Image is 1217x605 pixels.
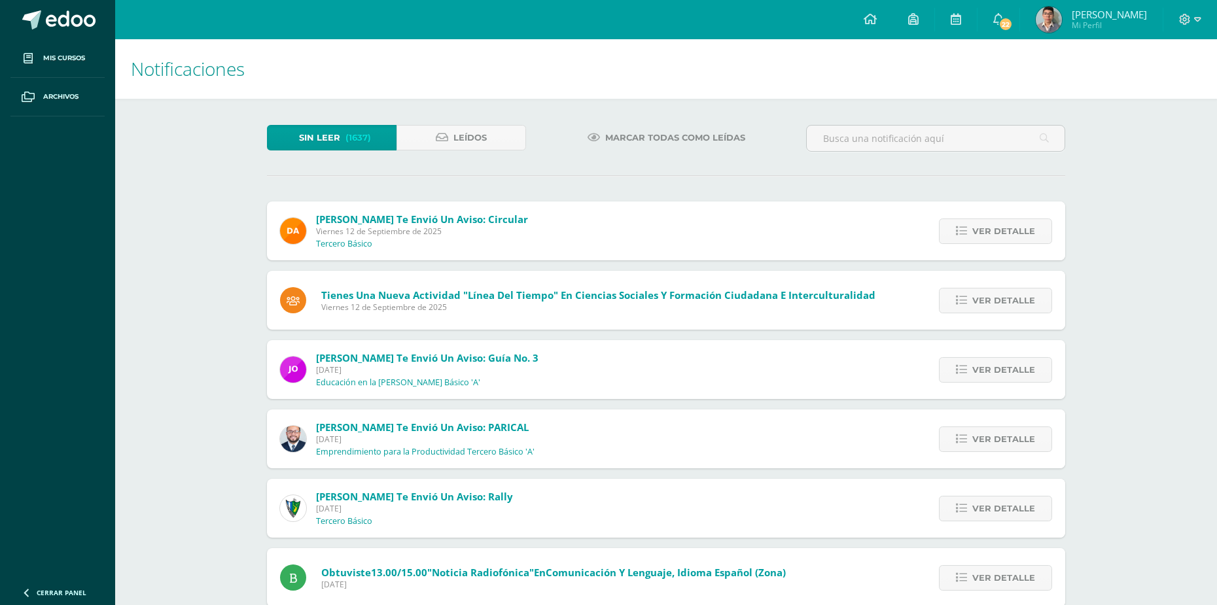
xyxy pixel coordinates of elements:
span: (1637) [345,126,371,150]
span: [PERSON_NAME] te envió un aviso: PARICAL [316,421,529,434]
span: [PERSON_NAME] [1072,8,1147,21]
img: eaa624bfc361f5d4e8a554d75d1a3cf6.png [280,426,306,452]
p: Educación en la [PERSON_NAME] Básico 'A' [316,377,480,388]
span: [PERSON_NAME] te envió un aviso: Guía no. 3 [316,351,538,364]
span: Marcar todas como leídas [605,126,745,150]
img: 6614adf7432e56e5c9e182f11abb21f1.png [280,356,306,383]
span: [DATE] [316,503,513,514]
span: 22 [998,17,1013,31]
span: Viernes 12 de Septiembre de 2025 [316,226,528,237]
span: Notificaciones [131,56,245,81]
a: Marcar todas como leídas [571,125,762,150]
span: Ver detalle [972,288,1035,313]
span: [DATE] [321,579,786,590]
p: Emprendimiento para la Productividad Tercero Básico 'A' [316,447,535,457]
span: Cerrar panel [37,588,86,597]
span: Ver detalle [972,219,1035,243]
span: Tienes una nueva actividad "Línea del tiempo" En Ciencias Sociales y Formación Ciudadana e Interc... [321,288,875,302]
span: Viernes 12 de Septiembre de 2025 [321,302,875,313]
p: Tercero Básico [316,239,372,249]
span: "Noticia radiofónica" [427,566,534,579]
span: Archivos [43,92,79,102]
span: Leídos [453,126,487,150]
span: [PERSON_NAME] te envió un aviso: Rally [316,490,513,503]
a: Leídos [397,125,526,150]
span: [PERSON_NAME] te envió un aviso: Circular [316,213,528,226]
span: Ver detalle [972,566,1035,590]
img: f9d34ca01e392badc01b6cd8c48cabbd.png [280,218,306,244]
a: Archivos [10,78,105,116]
input: Busca una notificación aquí [807,126,1065,151]
span: Mi Perfil [1072,20,1147,31]
span: Ver detalle [972,496,1035,521]
span: Mis cursos [43,53,85,63]
a: Mis cursos [10,39,105,78]
span: Ver detalle [972,358,1035,382]
img: 9bd1d99b41811a6fd45b1ca8a897b98a.png [1036,7,1062,33]
img: 9f174a157161b4ddbe12118a61fed988.png [280,495,306,521]
span: [DATE] [316,434,535,445]
span: Comunicación y Lenguaje, Idioma Español (Zona) [546,566,786,579]
p: Tercero Básico [316,516,372,527]
a: Sin leer(1637) [267,125,397,150]
span: Sin leer [299,126,340,150]
span: 13.00/15.00 [371,566,427,579]
span: [DATE] [316,364,538,375]
span: Ver detalle [972,427,1035,451]
span: Obtuviste en [321,566,786,579]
